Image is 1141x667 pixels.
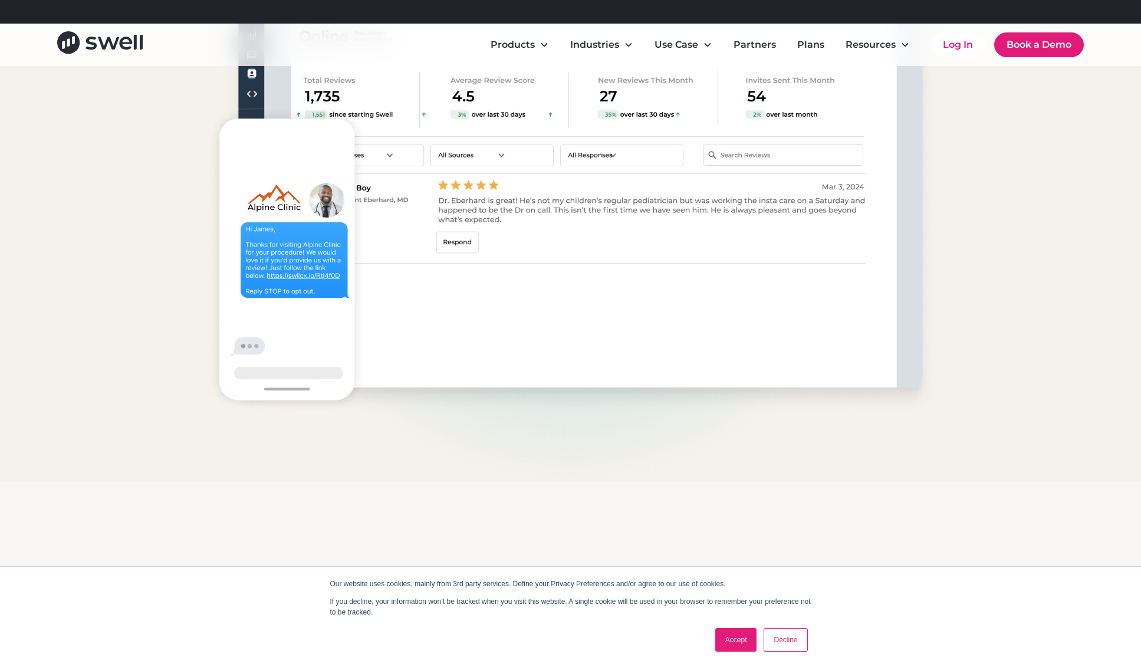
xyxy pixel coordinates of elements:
[570,38,619,52] div: Industries
[561,33,643,57] div: Industries
[764,628,807,652] a: Decline
[481,33,558,57] div: Products
[724,33,785,57] a: Partners
[57,31,143,58] a: home
[788,33,834,57] a: Plans
[330,596,811,617] p: If you decline, your information won’t be tracked when you visit this website. A single cookie wi...
[933,540,1141,667] iframe: Chat Widget
[931,33,985,57] a: Log In
[645,33,722,57] div: Use Case
[715,628,757,652] a: Accept
[491,38,535,52] div: Products
[846,38,896,52] div: Resources
[330,579,811,589] p: Our website uses cookies, mainly from 3rd party services. Define your Privacy Preferences and/or ...
[994,32,1084,57] a: Book a Demo
[836,33,919,57] div: Resources
[655,38,698,52] div: Use Case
